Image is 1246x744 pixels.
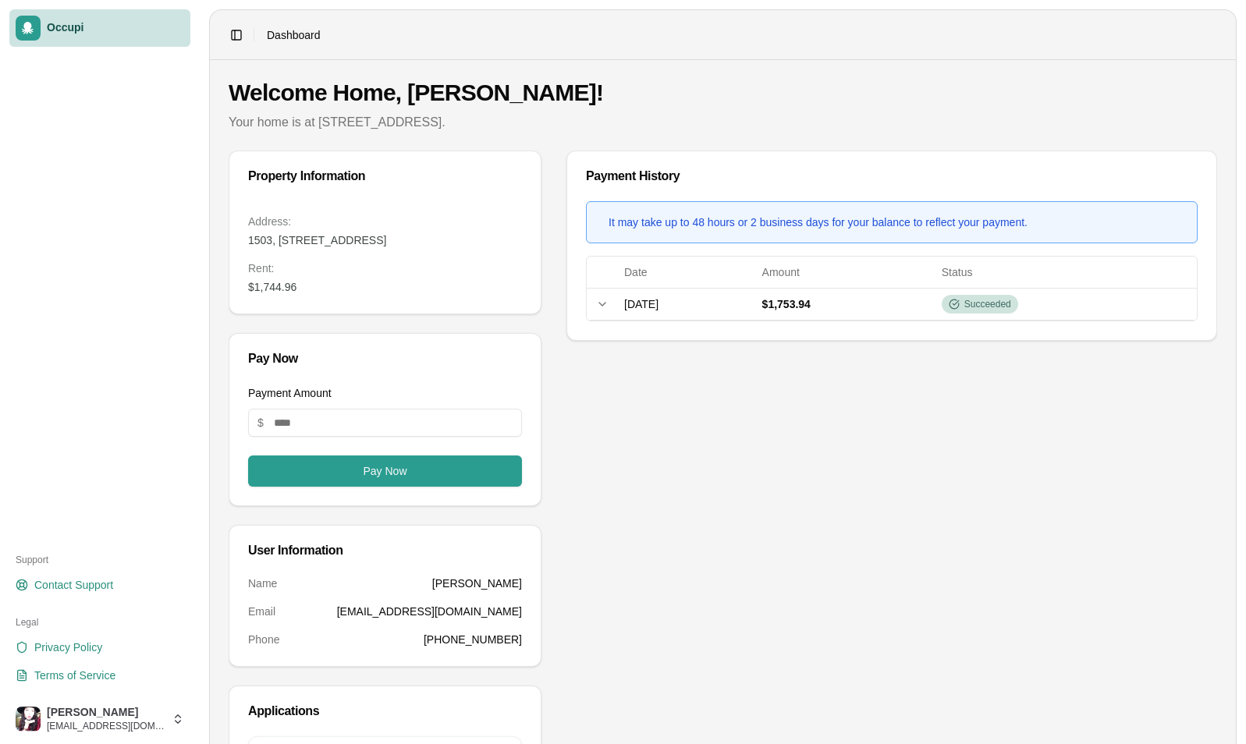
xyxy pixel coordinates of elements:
[762,298,811,310] span: $1,753.94
[424,632,522,647] dd: [PHONE_NUMBER]
[34,577,113,593] span: Contact Support
[756,257,935,288] th: Amount
[267,27,321,43] nav: breadcrumb
[47,720,165,732] span: [EMAIL_ADDRESS][DOMAIN_NAME]
[432,576,522,591] dd: [PERSON_NAME]
[257,415,264,430] span: $
[9,572,190,597] a: Contact Support
[618,257,756,288] th: Date
[9,610,190,635] div: Legal
[47,21,184,35] span: Occupi
[248,353,522,365] div: Pay Now
[9,663,190,688] a: Terms of Service
[609,214,1028,230] div: It may take up to 48 hours or 2 business days for your balance to reflect your payment.
[248,170,522,182] div: Property Information
[248,544,522,557] div: User Information
[935,257,1197,288] th: Status
[34,668,115,683] span: Terms of Service
[624,298,658,310] span: [DATE]
[586,170,1198,182] div: Payment History
[248,214,522,229] dt: Address:
[964,298,1011,310] span: Succeeded
[9,635,190,660] a: Privacy Policy
[248,232,522,248] dd: 1503, [STREET_ADDRESS]
[9,9,190,47] a: Occupi
[9,700,190,738] button: Mariana Inesta[PERSON_NAME][EMAIL_ADDRESS][DOMAIN_NAME]
[9,547,190,572] div: Support
[229,79,1217,107] h1: Welcome Home, [PERSON_NAME]!
[248,705,522,717] div: Applications
[248,279,522,295] dd: $1,744.96
[34,639,102,655] span: Privacy Policy
[248,576,277,591] dt: Name
[229,113,1217,132] p: Your home is at [STREET_ADDRESS].
[337,604,522,619] dd: [EMAIL_ADDRESS][DOMAIN_NAME]
[248,632,279,647] dt: Phone
[248,604,275,619] dt: Email
[267,27,321,43] span: Dashboard
[248,260,522,276] dt: Rent :
[16,707,41,732] img: Mariana Inesta
[47,706,165,720] span: [PERSON_NAME]
[248,387,332,399] label: Payment Amount
[248,455,522,487] button: Pay Now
